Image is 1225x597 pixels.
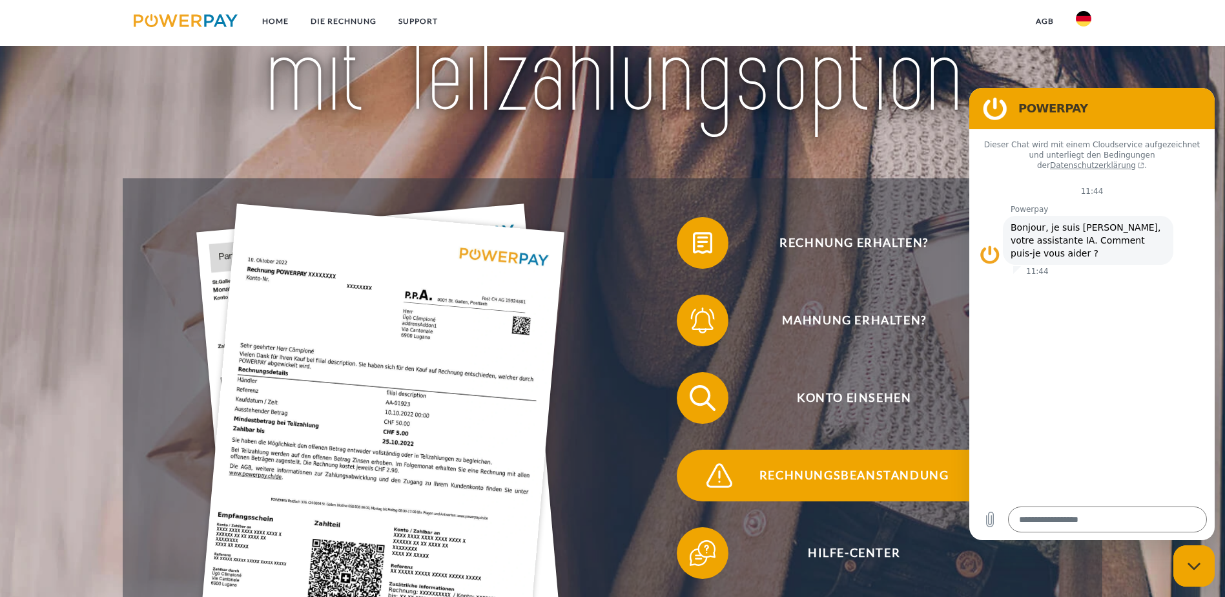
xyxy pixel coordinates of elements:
img: qb_help.svg [686,537,719,569]
iframe: Messaging-Fenster [969,88,1215,540]
span: Rechnung erhalten? [695,217,1012,269]
span: Konto einsehen [695,372,1012,424]
img: de [1076,11,1091,26]
img: logo-powerpay.svg [134,14,238,27]
a: agb [1025,10,1065,33]
button: Hilfe-Center [677,527,1013,579]
img: qb_search.svg [686,382,719,414]
img: qb_bell.svg [686,304,719,337]
img: qb_warning.svg [703,459,736,492]
iframe: Schaltfläche zum Öffnen des Messaging-Fensters; Konversation läuft [1173,545,1215,587]
button: Rechnungsbeanstandung [677,450,1013,501]
button: Rechnung erhalten? [677,217,1013,269]
img: qb_bill.svg [686,227,719,259]
span: Mahnung erhalten? [695,295,1012,346]
span: Hilfe-Center [695,527,1012,579]
button: Mahnung erhalten? [677,295,1013,346]
button: Konto einsehen [677,372,1013,424]
a: SUPPORT [387,10,449,33]
a: Home [251,10,300,33]
span: Rechnungsbeanstandung [695,450,1012,501]
a: DIE RECHNUNG [300,10,387,33]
